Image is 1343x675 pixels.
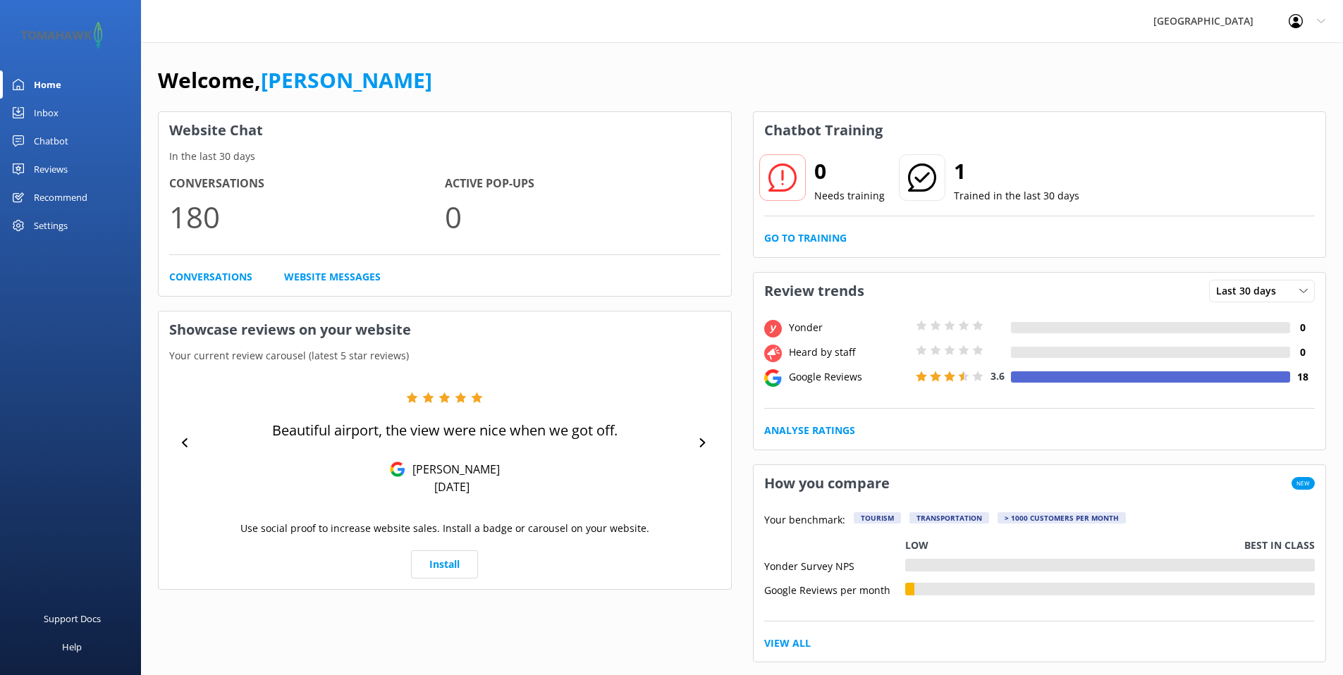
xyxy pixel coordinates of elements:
[785,369,912,385] div: Google Reviews
[814,188,885,204] p: Needs training
[785,345,912,360] div: Heard by staff
[854,512,901,524] div: Tourism
[169,269,252,285] a: Conversations
[764,559,905,571] div: Yonder Survey NPS
[21,22,102,48] img: 2-1647550015.png
[1216,283,1284,299] span: Last 30 days
[754,465,900,502] h3: How you compare
[240,521,649,536] p: Use social proof to increase website sales. Install a badge or carousel on your website.
[261,66,432,94] a: [PERSON_NAME]
[445,193,720,240] p: 0
[158,63,432,97] h1: Welcome,
[390,462,405,477] img: Google Reviews
[159,311,731,348] h3: Showcase reviews on your website
[814,154,885,188] h2: 0
[764,230,847,246] a: Go to Training
[34,127,68,155] div: Chatbot
[411,550,478,578] a: Install
[405,462,500,477] p: [PERSON_NAME]
[1290,345,1315,360] h4: 0
[954,154,1079,188] h2: 1
[1290,369,1315,385] h4: 18
[905,538,928,553] p: Low
[169,193,445,240] p: 180
[754,112,893,149] h3: Chatbot Training
[34,155,68,183] div: Reviews
[754,273,875,309] h3: Review trends
[34,183,87,211] div: Recommend
[159,112,731,149] h3: Website Chat
[434,479,470,495] p: [DATE]
[764,512,845,529] p: Your benchmark:
[62,633,82,661] div: Help
[159,348,731,364] p: Your current review carousel (latest 5 star reviews)
[1292,477,1315,490] span: New
[998,512,1126,524] div: > 1000 customers per month
[159,149,731,164] p: In the last 30 days
[284,269,381,285] a: Website Messages
[169,175,445,193] h4: Conversations
[764,423,855,438] a: Analyse Ratings
[34,211,68,240] div: Settings
[764,636,811,651] a: View All
[272,421,618,440] p: Beautiful airport, the view were nice when we got off.
[909,512,989,524] div: Transportation
[954,188,1079,204] p: Trained in the last 30 days
[785,320,912,335] div: Yonder
[764,583,905,595] div: Google Reviews per month
[44,605,101,633] div: Support Docs
[991,369,1005,383] span: 3.6
[1244,538,1315,553] p: Best in class
[445,175,720,193] h4: Active Pop-ups
[34,70,61,99] div: Home
[1290,320,1315,335] h4: 0
[34,99,59,127] div: Inbox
